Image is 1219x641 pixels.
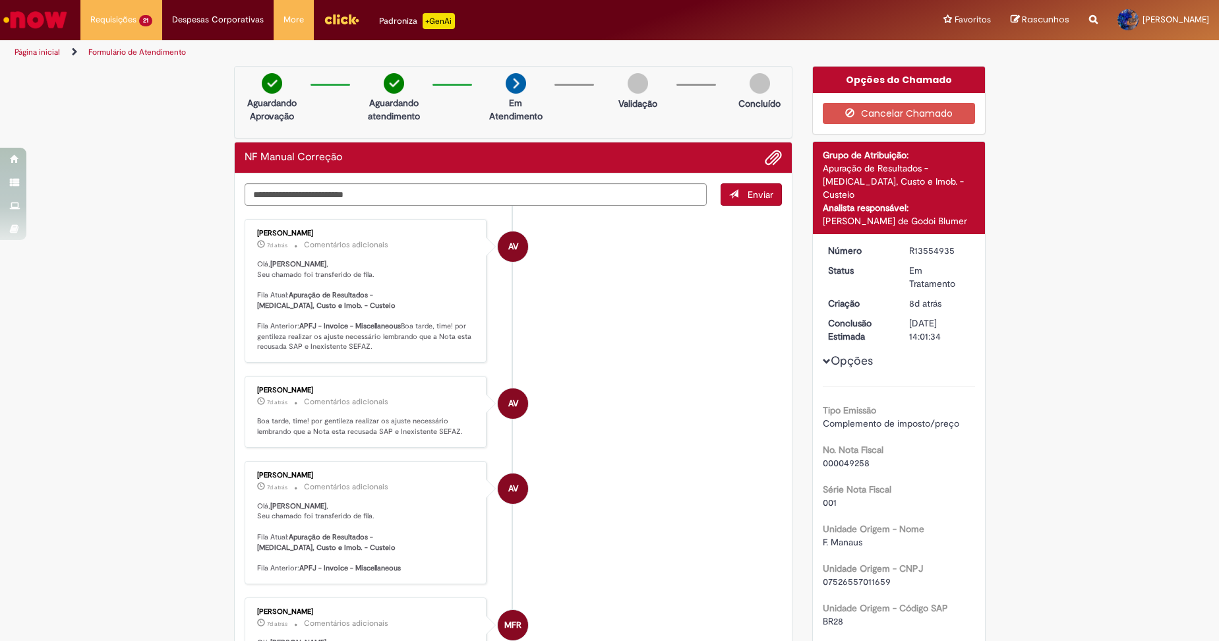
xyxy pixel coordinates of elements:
[628,73,648,94] img: img-circle-grey.png
[240,96,304,123] p: Aguardando Aprovação
[304,396,388,408] small: Comentários adicionais
[299,321,401,331] b: APFJ - Invoice - Miscellaneous
[257,229,477,237] div: [PERSON_NAME]
[299,563,401,573] b: APFJ - Invoice - Miscellaneous
[823,615,843,627] span: BR28
[823,444,883,456] b: No. Nota Fiscal
[1143,14,1209,25] span: [PERSON_NAME]
[267,398,287,406] time: 23/09/2025 13:56:48
[257,259,477,352] p: Olá, , Seu chamado foi transferido de fila. Fila Atual: Fila Anterior: Boa tarde, time! por genti...
[257,501,477,574] p: Olá, , Seu chamado foi transferido de fila. Fila Atual: Fila Anterior:
[267,241,287,249] time: 23/09/2025 13:56:48
[818,297,899,310] dt: Criação
[909,264,970,290] div: Em Tratamento
[283,13,304,26] span: More
[823,214,975,228] div: [PERSON_NAME] de Godoi Blumer
[423,13,455,29] p: +GenAi
[88,47,186,57] a: Formulário de Atendimento
[304,481,388,493] small: Comentários adicionais
[270,259,326,269] b: [PERSON_NAME]
[257,290,396,311] b: Apuração de Resultados - [MEDICAL_DATA], Custo e Imob. - Custeio
[324,9,359,29] img: click_logo_yellow_360x200.png
[257,416,477,437] p: Boa tarde, time! por gentileza realizar os ajuste necessário lembrando que a Nota esta recusada S...
[267,483,287,491] span: 7d atrás
[508,231,518,262] span: AV
[909,297,941,309] span: 8d atrás
[823,497,837,508] span: 001
[498,231,528,262] div: Andreia Vieira
[823,201,975,214] div: Analista responsável:
[618,97,657,110] p: Validação
[823,483,891,495] b: Série Nota Fiscal
[823,576,891,588] span: 07526557011659
[823,536,862,548] span: F. Manaus
[818,317,899,343] dt: Conclusão Estimada
[823,457,870,469] span: 000049258
[267,241,287,249] span: 7d atrás
[304,618,388,629] small: Comentários adicionais
[384,73,404,94] img: check-circle-green.png
[823,417,959,429] span: Complemento de imposto/preço
[506,73,526,94] img: arrow-next.png
[484,96,548,123] p: Em Atendimento
[823,148,975,162] div: Grupo de Atribuição:
[304,239,388,251] small: Comentários adicionais
[10,40,803,65] ul: Trilhas de página
[15,47,60,57] a: Página inicial
[267,620,287,628] time: 23/09/2025 11:47:07
[257,472,477,479] div: [PERSON_NAME]
[823,563,923,574] b: Unidade Origem - CNPJ
[1,7,69,33] img: ServiceNow
[245,183,707,206] textarea: Digite sua mensagem aqui...
[262,73,282,94] img: check-circle-green.png
[909,317,970,343] div: [DATE] 14:01:34
[818,264,899,277] dt: Status
[172,13,264,26] span: Despesas Corporativas
[257,608,477,616] div: [PERSON_NAME]
[955,13,991,26] span: Favoritos
[909,297,970,310] div: 22/09/2025 12:20:15
[813,67,985,93] div: Opções do Chamado
[267,620,287,628] span: 7d atrás
[139,15,152,26] span: 21
[257,386,477,394] div: [PERSON_NAME]
[721,183,782,206] button: Enviar
[765,149,782,166] button: Adicionar anexos
[750,73,770,94] img: img-circle-grey.png
[823,404,876,416] b: Tipo Emissão
[823,103,975,124] button: Cancelar Chamado
[362,96,426,123] p: Aguardando atendimento
[508,473,518,504] span: AV
[245,152,342,164] h2: NF Manual Correção Histórico de tíquete
[508,388,518,419] span: AV
[379,13,455,29] div: Padroniza
[823,523,924,535] b: Unidade Origem - Nome
[257,532,396,553] b: Apuração de Resultados - [MEDICAL_DATA], Custo e Imob. - Custeio
[498,388,528,419] div: Andreia Vieira
[748,189,773,200] span: Enviar
[267,483,287,491] time: 23/09/2025 13:56:48
[1022,13,1069,26] span: Rascunhos
[738,97,781,110] p: Concluído
[504,609,521,641] span: MFR
[1011,14,1069,26] a: Rascunhos
[267,398,287,406] span: 7d atrás
[498,610,528,640] div: Mirella Furlan Rosa
[270,501,326,511] b: [PERSON_NAME]
[498,473,528,504] div: Andreia Vieira
[823,602,948,614] b: Unidade Origem - Código SAP
[909,244,970,257] div: R13554935
[90,13,136,26] span: Requisições
[823,162,975,201] div: Apuração de Resultados - [MEDICAL_DATA], Custo e Imob. - Custeio
[909,297,941,309] time: 22/09/2025 12:20:15
[818,244,899,257] dt: Número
